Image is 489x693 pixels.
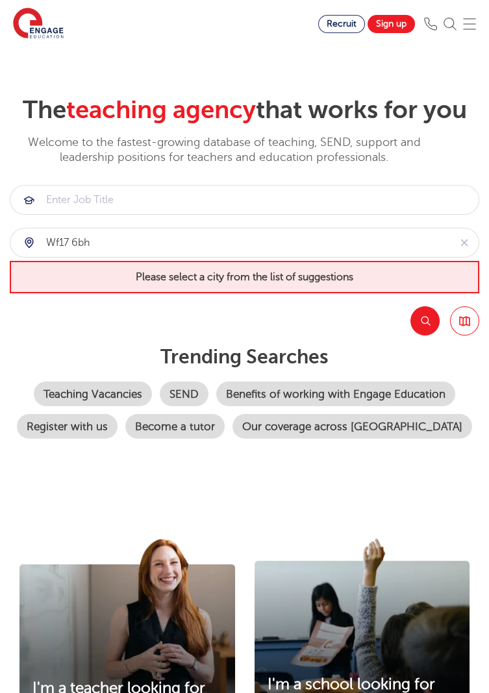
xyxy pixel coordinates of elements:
button: Search [410,306,440,335]
a: Sign up [368,15,415,33]
p: Welcome to the fastest-growing database of teaching, SEND, support and leadership positions for t... [10,135,438,165]
div: Submit [10,185,479,215]
span: Please select a city from the list of suggestions [10,261,479,293]
a: Teaching Vacancies [34,382,152,406]
img: Search [444,18,457,30]
h2: The that works for you [10,95,479,125]
a: Benefits of working with Engage Education [216,382,455,406]
button: Clear [449,228,479,257]
a: Recruit [318,15,365,33]
div: Submit [10,228,479,258]
img: Phone [424,18,437,30]
img: Engage Education [13,8,64,40]
span: Recruit [327,19,357,29]
input: Submit [10,186,479,214]
a: Become a tutor [125,414,225,439]
a: Register with us [17,414,118,439]
a: Our coverage across [GEOGRAPHIC_DATA] [232,414,472,439]
a: SEND [160,382,208,406]
input: Submit [10,228,449,257]
span: teaching agency [66,96,256,124]
img: Mobile Menu [463,18,476,30]
p: Trending searches [10,345,479,369]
